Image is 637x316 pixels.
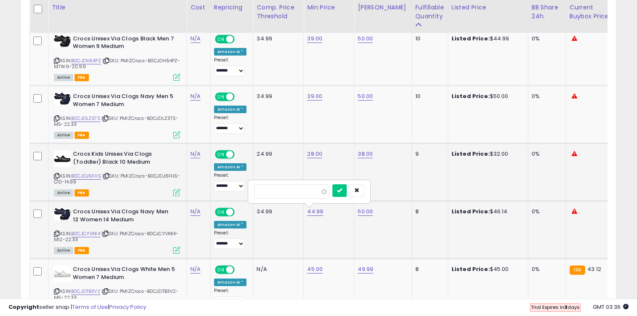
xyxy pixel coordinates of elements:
span: FBA [75,132,89,139]
span: 2025-10-7 03:36 GMT [593,303,629,311]
img: 41IIJF9zlTL._SL40_.jpg [54,93,71,105]
div: seller snap | | [8,303,146,311]
div: Listed Price [452,3,525,12]
span: FBA [75,247,89,254]
span: ON [216,35,226,42]
div: Preset: [214,288,247,307]
a: B0CJDLZ37S [71,115,100,122]
b: Crocs Unisex Via Clogs Navy Men 12 Women 14 Medium [73,208,175,226]
div: [PERSON_NAME] [358,3,408,12]
a: 39.00 [307,92,322,101]
div: Fulfillable Quantity [415,3,444,21]
img: 31lXY-Qmt0L._SL40_.jpg [54,150,71,167]
div: ASIN: [54,266,180,311]
span: OFF [233,35,247,42]
b: Listed Price: [452,35,490,42]
span: OFF [233,151,247,158]
div: 24.99 [257,150,297,158]
span: | SKU: PMIZCrocs-B0CJDJ6FHS-C10-14.99 [54,173,180,185]
div: Preset: [214,57,247,76]
small: FBA [570,266,585,275]
div: ASIN: [54,150,180,195]
img: 21n4JY9Tk3L._SL40_.jpg [54,266,71,282]
div: Min Price [307,3,351,12]
b: Crocs Unisex Via Clogs Black Men 7 Women 9 Medium [73,35,175,53]
b: Listed Price: [452,92,490,100]
img: 41STb9SsSQL._SL40_.jpg [54,35,71,48]
span: 43.12 [587,265,601,273]
div: Comp. Price Threshold [257,3,300,21]
a: 28.00 [307,150,322,158]
div: $32.00 [452,150,522,158]
div: Amazon AI * [214,221,247,228]
span: OFF [233,266,247,274]
div: 34.99 [257,93,297,100]
a: 50.00 [358,92,373,101]
a: Privacy Policy [109,303,146,311]
a: 39.00 [307,35,322,43]
div: Amazon AI * [214,279,247,286]
div: Title [52,3,183,12]
div: ASIN: [54,35,180,80]
a: B0CJCYVKK4 [71,230,100,237]
div: BB Share 24h. [532,3,562,21]
span: All listings currently available for purchase on Amazon [54,132,73,139]
span: | SKU: PMIZCrocs-B0CJCYVKK4-M12-22.33 [54,230,179,243]
a: N/A [190,207,201,216]
span: | SKU: PMIZCrocs-B0CJDH54PZ-M7W9-20.99 [54,57,180,70]
span: ON [216,266,226,274]
div: N/A [257,266,297,273]
div: Amazon AI * [214,48,247,56]
a: 50.00 [358,35,373,43]
b: Crocs Unisex Via Clogs White Men 5 Women 7 Medium [73,266,175,283]
a: B0CJDJ6FHS [71,173,101,180]
a: Terms of Use [72,303,108,311]
div: 34.99 [257,208,297,215]
b: 3 [564,304,567,311]
a: N/A [190,265,201,274]
div: Preset: [214,173,247,191]
div: 34.99 [257,35,297,42]
div: 8 [415,266,442,273]
div: ASIN: [54,208,180,253]
div: Current Buybox Price [570,3,613,21]
span: All listings currently available for purchase on Amazon [54,189,73,197]
span: ON [216,93,226,101]
b: Listed Price: [452,150,490,158]
div: $45.00 [452,266,522,273]
div: ASIN: [54,93,180,138]
div: Preset: [214,115,247,134]
span: All listings currently available for purchase on Amazon [54,74,73,81]
span: All listings currently available for purchase on Amazon [54,247,73,254]
div: 9 [415,150,442,158]
div: Amazon AI * [214,106,247,113]
strong: Copyright [8,303,39,311]
div: 10 [415,35,442,42]
span: Trial Expires in days [531,304,580,311]
a: 45.00 [307,265,323,274]
div: 0% [532,93,559,100]
span: | SKU: PMIZCrocs-B0CJDLZ37S-M5-22.33 [54,115,179,127]
div: Repricing [214,3,250,12]
a: N/A [190,35,201,43]
a: 44.99 [307,207,323,216]
b: Crocs Kids Unisex Via Clogs (Toddler) Black 10 Medium [73,150,175,168]
div: $50.00 [452,93,522,100]
b: Crocs Unisex Via Clogs Navy Men 5 Women 7 Medium [73,93,175,110]
div: $44.99 [452,35,522,42]
a: B0CJDH54PZ [71,57,101,64]
span: FBA [75,189,89,197]
span: FBA [75,74,89,81]
a: N/A [190,150,201,158]
div: 10 [415,93,442,100]
a: B0CJDTB3V2 [71,288,100,295]
span: ON [216,151,226,158]
div: Amazon AI * [214,163,247,171]
div: Cost [190,3,207,12]
div: $46.14 [452,208,522,215]
div: 0% [532,266,559,273]
div: 0% [532,35,559,42]
div: Preset: [214,230,247,249]
span: OFF [233,209,247,216]
img: 41IIJF9zlTL._SL40_.jpg [54,208,71,220]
